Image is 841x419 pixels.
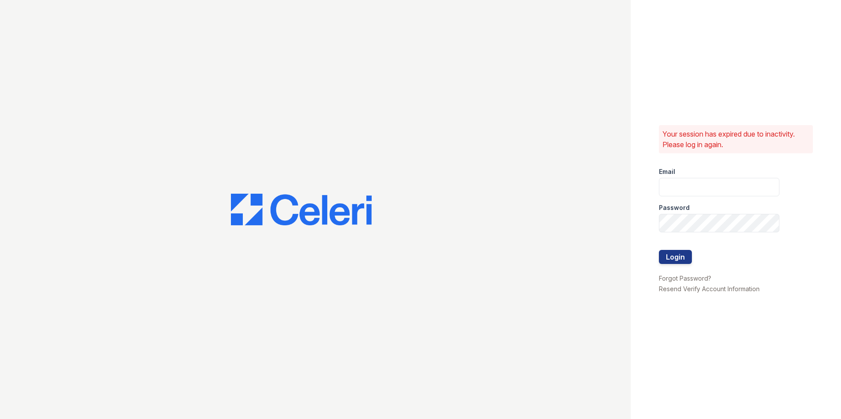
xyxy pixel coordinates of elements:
[659,203,690,212] label: Password
[659,275,711,282] a: Forgot Password?
[662,129,809,150] p: Your session has expired due to inactivity. Please log in again.
[659,167,675,176] label: Email
[659,285,760,293] a: Resend Verify Account Information
[659,250,692,264] button: Login
[231,194,372,225] img: CE_Logo_Blue-a8612792a0a2168367f1c8372b55b34899dd931a85d93a1a3d3e32e68fde9ad4.png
